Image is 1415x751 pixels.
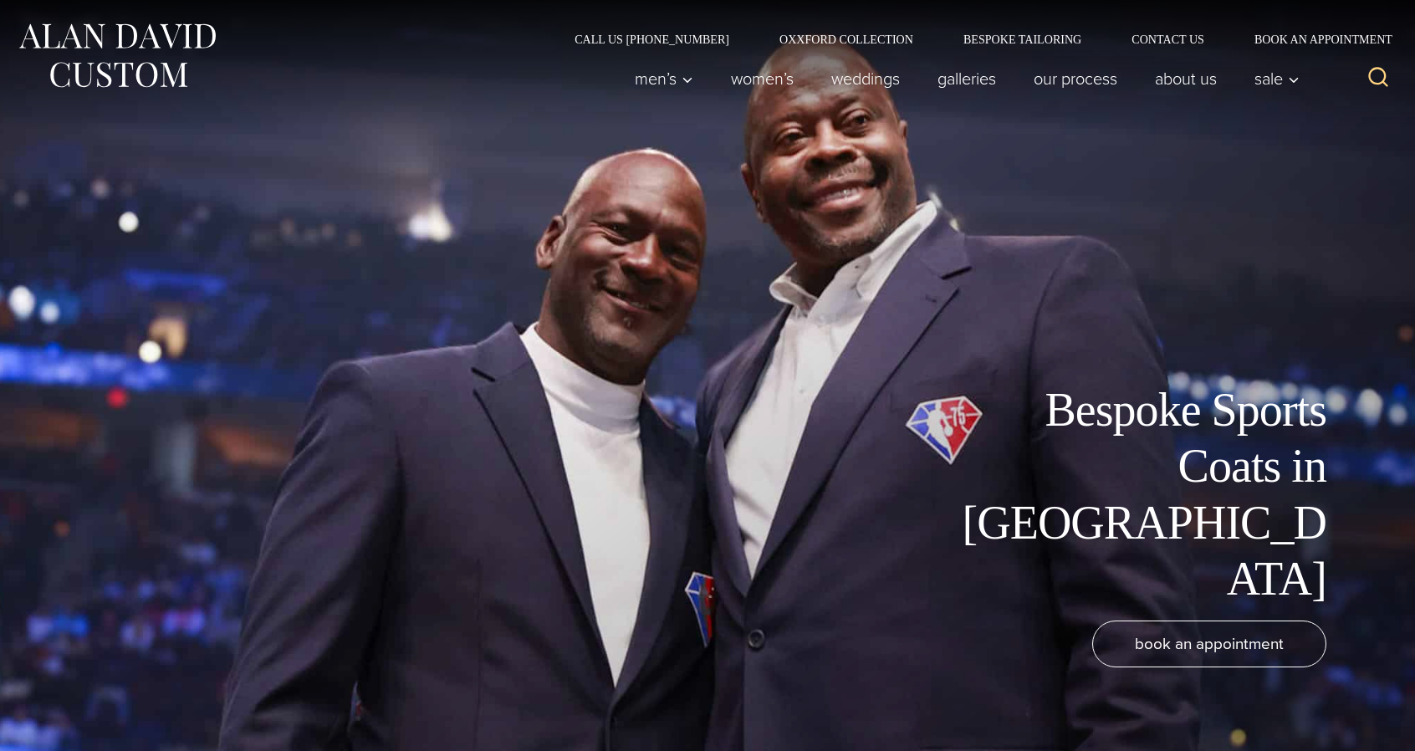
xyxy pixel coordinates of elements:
a: Bespoke Tailoring [938,33,1106,45]
button: View Search Form [1358,59,1398,99]
a: book an appointment [1092,621,1326,667]
span: Sale [1254,70,1300,87]
a: weddings [813,62,919,95]
a: Oxxford Collection [754,33,938,45]
span: Men’s [635,70,693,87]
nav: Secondary Navigation [549,33,1398,45]
a: About Us [1137,62,1236,95]
a: Book an Appointment [1229,33,1398,45]
span: book an appointment [1135,631,1284,656]
nav: Primary Navigation [616,62,1309,95]
a: Contact Us [1106,33,1229,45]
img: Alan David Custom [17,18,217,93]
a: Call Us [PHONE_NUMBER] [549,33,754,45]
a: Women’s [713,62,813,95]
a: Our Process [1015,62,1137,95]
h1: Bespoke Sports Coats in [GEOGRAPHIC_DATA] [950,382,1326,607]
a: Galleries [919,62,1015,95]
